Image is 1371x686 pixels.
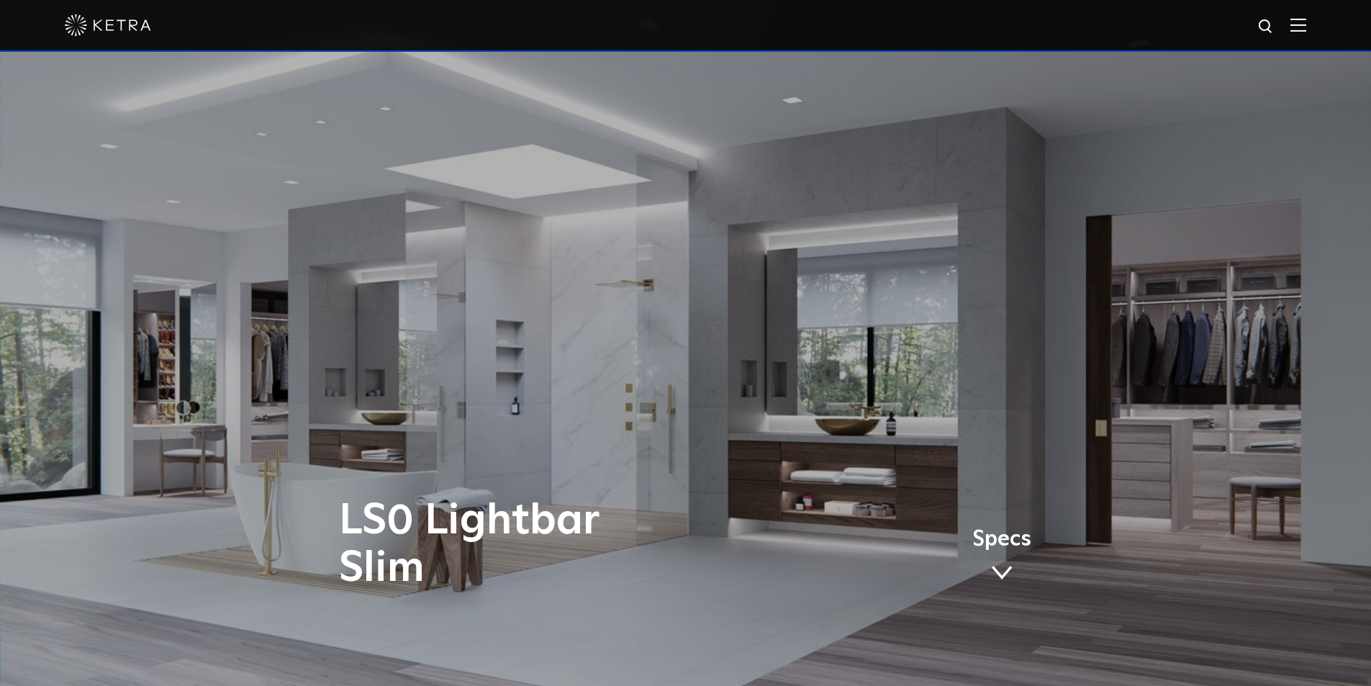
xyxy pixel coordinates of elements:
img: search icon [1257,18,1275,36]
h1: LS0 Lightbar Slim [339,497,746,592]
img: ketra-logo-2019-white [65,14,151,36]
img: Hamburger%20Nav.svg [1290,18,1306,32]
a: Specs [972,529,1031,585]
span: Specs [972,529,1031,550]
